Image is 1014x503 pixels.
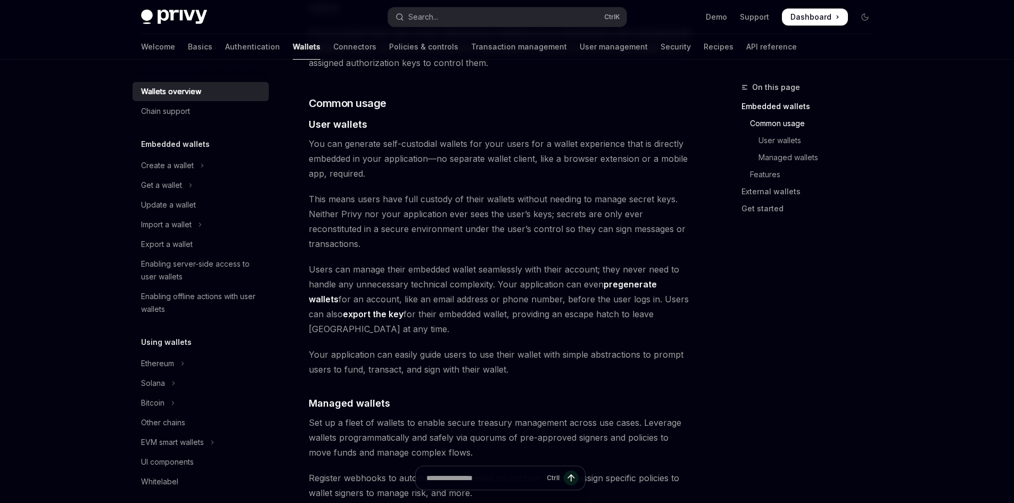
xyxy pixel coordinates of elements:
[309,96,386,111] span: Common usage
[141,179,182,192] div: Get a wallet
[741,166,882,183] a: Features
[141,258,262,283] div: Enabling server-side access to user wallets
[188,34,212,60] a: Basics
[782,9,848,26] a: Dashboard
[141,34,175,60] a: Welcome
[746,34,797,60] a: API reference
[471,34,567,60] a: Transaction management
[564,471,579,485] button: Send message
[141,416,185,429] div: Other chains
[309,117,367,131] span: User wallets
[133,102,269,121] a: Chain support
[141,336,192,349] h5: Using wallets
[141,377,165,390] div: Solana
[661,34,691,60] a: Security
[741,115,882,132] a: Common usage
[309,347,693,377] span: Your application can easily guide users to use their wallet with simple abstractions to prompt us...
[141,357,174,370] div: Ethereum
[133,235,269,254] a: Export a wallet
[740,12,769,22] a: Support
[141,436,204,449] div: EVM smart wallets
[141,10,207,24] img: dark logo
[133,472,269,491] a: Whitelabel
[741,132,882,149] a: User wallets
[309,396,390,410] span: Managed wallets
[309,136,693,181] span: You can generate self-custodial wallets for your users for a wallet experience that is directly e...
[141,475,178,488] div: Whitelabel
[408,11,438,23] div: Search...
[133,452,269,472] a: UI components
[604,13,620,21] span: Ctrl K
[741,98,882,115] a: Embedded wallets
[141,199,196,211] div: Update a wallet
[141,138,210,151] h5: Embedded wallets
[133,254,269,286] a: Enabling server-side access to user wallets
[133,82,269,101] a: Wallets overview
[133,374,269,393] button: Toggle Solana section
[133,156,269,175] button: Toggle Create a wallet section
[741,200,882,217] a: Get started
[141,218,192,231] div: Import a wallet
[133,413,269,432] a: Other chains
[856,9,873,26] button: Toggle dark mode
[133,195,269,215] a: Update a wallet
[141,238,193,251] div: Export a wallet
[333,34,376,60] a: Connectors
[704,34,733,60] a: Recipes
[426,466,542,490] input: Ask a question...
[309,192,693,251] span: This means users have full custody of their wallets without needing to manage secret keys. Neithe...
[133,287,269,319] a: Enabling offline actions with user wallets
[741,149,882,166] a: Managed wallets
[790,12,831,22] span: Dashboard
[133,433,269,452] button: Toggle EVM smart wallets section
[141,456,194,468] div: UI components
[293,34,320,60] a: Wallets
[141,397,164,409] div: Bitcoin
[133,215,269,234] button: Toggle Import a wallet section
[309,262,693,336] span: Users can manage their embedded wallet seamlessly with their account; they never need to handle a...
[706,12,727,22] a: Demo
[133,354,269,373] button: Toggle Ethereum section
[388,7,626,27] button: Open search
[141,159,194,172] div: Create a wallet
[343,309,403,320] a: export the key
[752,81,800,94] span: On this page
[225,34,280,60] a: Authentication
[141,290,262,316] div: Enabling offline actions with user wallets
[141,85,201,98] div: Wallets overview
[133,176,269,195] button: Toggle Get a wallet section
[141,105,190,118] div: Chain support
[580,34,648,60] a: User management
[389,34,458,60] a: Policies & controls
[133,393,269,413] button: Toggle Bitcoin section
[741,183,882,200] a: External wallets
[309,415,693,460] span: Set up a fleet of wallets to enable secure treasury management across use cases. Leverage wallets...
